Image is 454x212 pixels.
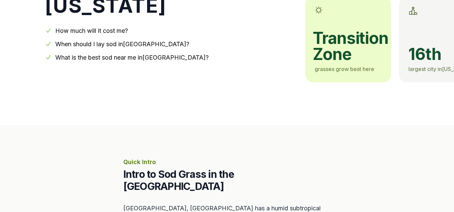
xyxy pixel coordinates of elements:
[123,157,331,167] p: Quick Intro
[313,30,382,62] span: transition zone
[55,54,209,61] a: What is the best sod near me in[GEOGRAPHIC_DATA]?
[55,41,189,48] a: When should I lay sod in[GEOGRAPHIC_DATA]?
[123,168,331,192] h2: Intro to Sod Grass in the [GEOGRAPHIC_DATA]
[315,66,374,72] span: grasses grow best here
[55,27,128,34] a: How much will it cost me?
